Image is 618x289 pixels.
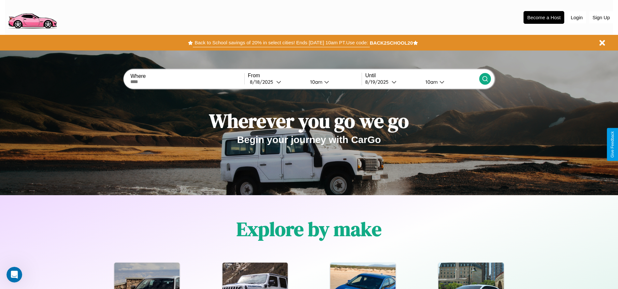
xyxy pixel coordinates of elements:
[589,11,613,23] button: Sign Up
[568,11,586,23] button: Login
[130,73,244,79] label: Where
[250,79,276,85] div: 8 / 18 / 2025
[307,79,324,85] div: 10am
[610,131,615,158] div: Give Feedback
[5,3,60,30] img: logo
[7,267,22,282] iframe: Intercom live chat
[420,79,479,85] button: 10am
[370,40,413,46] b: BACK2SCHOOL20
[365,79,392,85] div: 8 / 19 / 2025
[193,38,369,47] button: Back to School savings of 20% in select cities! Ends [DATE] 10am PT.Use code:
[237,216,381,242] h1: Explore by make
[248,79,305,85] button: 8/18/2025
[248,73,362,79] label: From
[305,79,362,85] button: 10am
[524,11,564,24] button: Become a Host
[365,73,479,79] label: Until
[422,79,439,85] div: 10am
